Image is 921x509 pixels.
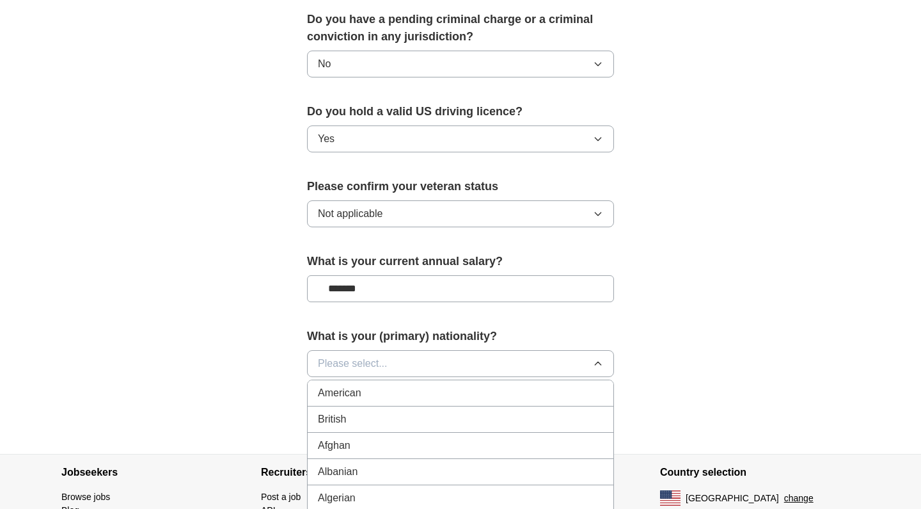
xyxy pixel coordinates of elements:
img: US flag [660,490,681,506]
a: Browse jobs [61,492,110,502]
span: Albanian [318,464,358,480]
label: Do you hold a valid US driving licence? [307,103,614,120]
span: Afghan [318,438,350,453]
span: Yes [318,131,335,147]
h4: Country selection [660,455,860,490]
label: What is your (primary) nationality? [307,328,614,345]
span: British [318,412,346,427]
label: Do you have a pending criminal charge or a criminal conviction in any jurisdiction? [307,11,614,45]
label: Please confirm your veteran status [307,178,614,195]
span: Not applicable [318,206,382,222]
span: Please select... [318,356,388,371]
span: Algerian [318,490,356,506]
button: Not applicable [307,200,614,227]
span: [GEOGRAPHIC_DATA] [686,492,779,505]
label: What is your current annual salary? [307,253,614,270]
a: Post a job [261,492,301,502]
button: No [307,51,614,77]
span: American [318,385,361,401]
span: No [318,56,331,72]
button: Please select... [307,350,614,377]
button: Yes [307,125,614,152]
button: change [784,492,814,505]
